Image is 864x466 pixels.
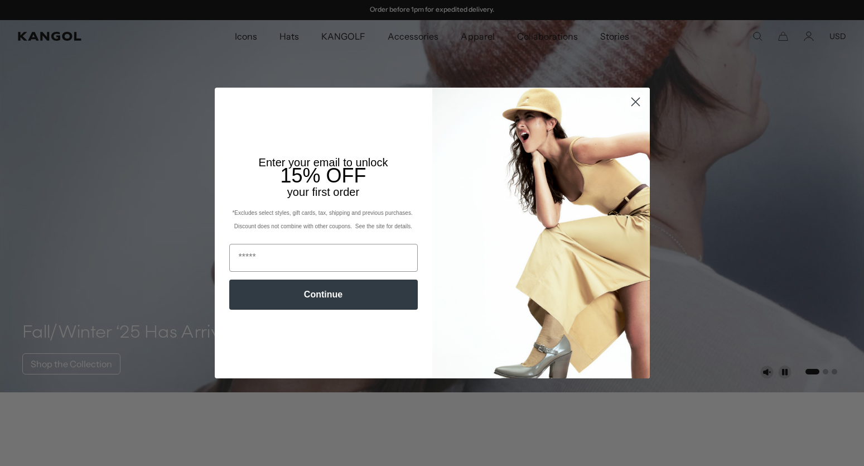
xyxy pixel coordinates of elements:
[229,280,418,310] button: Continue
[432,88,650,378] img: 93be19ad-e773-4382-80b9-c9d740c9197f.jpeg
[280,164,366,187] span: 15% OFF
[229,244,418,272] input: Email
[232,210,414,229] span: *Excludes select styles, gift cards, tax, shipping and previous purchases. Discount does not comb...
[287,186,359,198] span: your first order
[259,156,388,169] span: Enter your email to unlock
[626,92,645,112] button: Close dialog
